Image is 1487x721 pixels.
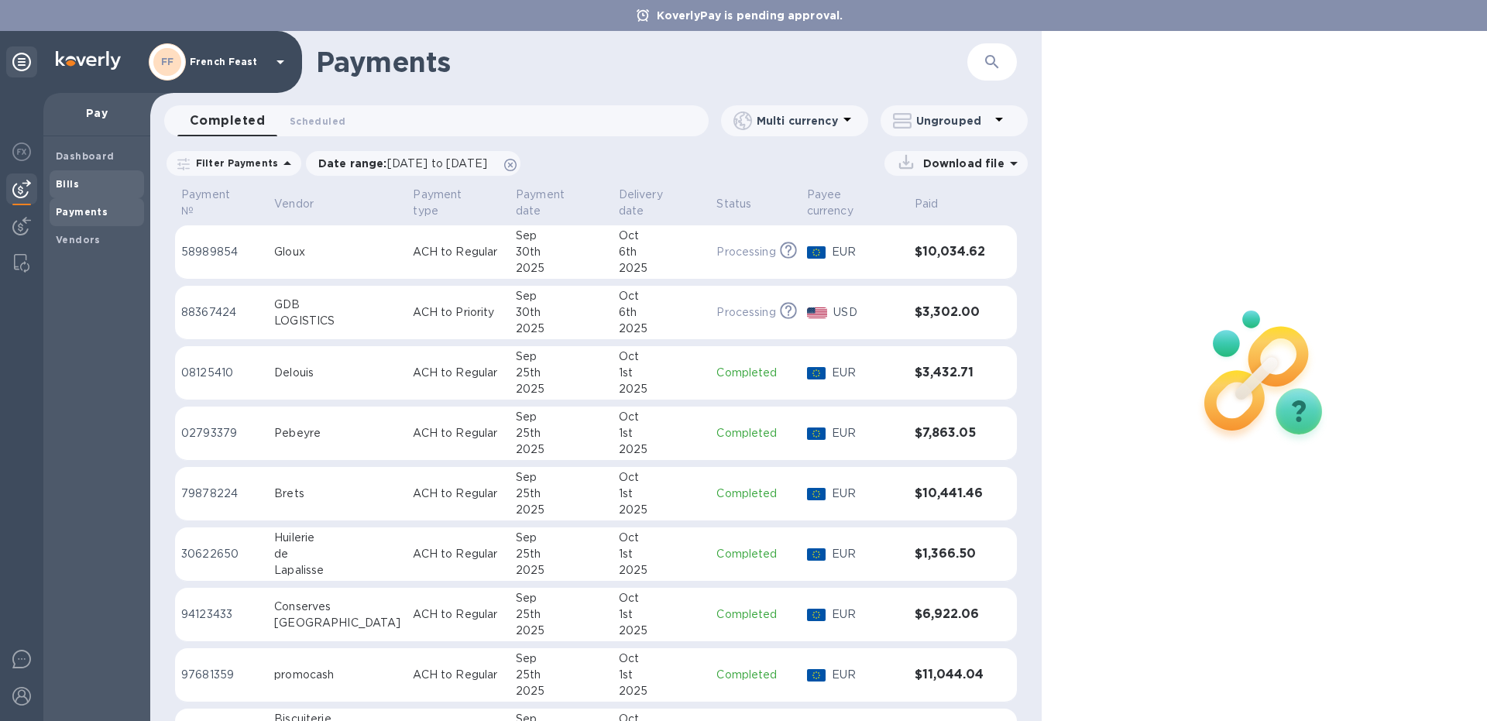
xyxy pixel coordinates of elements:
[516,606,606,623] div: 25th
[716,425,794,441] p: Completed
[915,305,986,320] h3: $3,302.00
[516,321,606,337] div: 2025
[516,187,586,219] p: Payment date
[274,425,400,441] div: Pebeyre
[915,366,986,380] h3: $3,432.71
[516,562,606,579] div: 2025
[318,156,495,171] p: Date range :
[413,606,503,623] p: ACH to Regular
[274,667,400,683] div: promocash
[619,260,705,276] div: 2025
[832,606,902,623] p: EUR
[516,288,606,304] div: Sep
[619,409,705,425] div: Oct
[716,365,794,381] p: Completed
[190,57,267,67] p: French Feast
[161,56,174,67] b: FF
[6,46,37,77] div: Unpin categories
[274,196,334,212] span: Vendor
[274,546,400,562] div: de
[619,441,705,458] div: 2025
[56,51,121,70] img: Logo
[413,365,503,381] p: ACH to Regular
[190,110,265,132] span: Completed
[807,187,882,219] p: Payee currency
[915,607,986,622] h3: $6,922.06
[915,196,939,212] p: Paid
[516,244,606,260] div: 30th
[807,187,902,219] span: Payee currency
[619,187,685,219] p: Delivery date
[619,562,705,579] div: 2025
[516,425,606,441] div: 25th
[833,304,901,321] p: USD
[413,304,503,321] p: ACH to Priority
[915,245,986,259] h3: $10,034.62
[915,196,959,212] span: Paid
[516,590,606,606] div: Sep
[716,196,751,212] p: Status
[516,469,606,486] div: Sep
[516,683,606,699] div: 2025
[516,260,606,276] div: 2025
[757,113,838,129] p: Multi currency
[274,297,400,313] div: GDB
[413,187,503,219] span: Payment type
[181,187,242,219] p: Payment №
[619,469,705,486] div: Oct
[619,244,705,260] div: 6th
[619,321,705,337] div: 2025
[290,113,345,129] span: Scheduled
[516,409,606,425] div: Sep
[516,546,606,562] div: 25th
[915,426,986,441] h3: $7,863.05
[56,178,79,190] b: Bills
[516,441,606,458] div: 2025
[619,651,705,667] div: Oct
[12,142,31,161] img: Foreign exchange
[619,486,705,502] div: 1st
[832,486,902,502] p: EUR
[274,615,400,631] div: [GEOGRAPHIC_DATA]
[649,8,851,23] p: KoverlyPay is pending approval.
[619,288,705,304] div: Oct
[516,623,606,639] div: 2025
[619,425,705,441] div: 1st
[516,304,606,321] div: 30th
[619,365,705,381] div: 1st
[181,425,262,441] p: 02793379
[619,304,705,321] div: 6th
[274,313,400,329] div: LOGISTICS
[516,530,606,546] div: Sep
[181,187,262,219] span: Payment №
[832,425,902,441] p: EUR
[619,623,705,639] div: 2025
[413,486,503,502] p: ACH to Regular
[181,667,262,683] p: 97681359
[917,156,1004,171] p: Download file
[516,667,606,683] div: 25th
[181,244,262,260] p: 58989854
[413,187,483,219] p: Payment type
[619,546,705,562] div: 1st
[516,651,606,667] div: Sep
[516,348,606,365] div: Sep
[807,307,828,318] img: USD
[716,244,775,260] p: Processing
[619,606,705,623] div: 1st
[716,486,794,502] p: Completed
[619,590,705,606] div: Oct
[619,228,705,244] div: Oct
[516,381,606,397] div: 2025
[716,667,794,683] p: Completed
[413,667,503,683] p: ACH to Regular
[56,206,108,218] b: Payments
[306,151,520,176] div: Date range:[DATE] to [DATE]
[387,157,487,170] span: [DATE] to [DATE]
[516,228,606,244] div: Sep
[413,546,503,562] p: ACH to Regular
[619,502,705,518] div: 2025
[56,234,101,245] b: Vendors
[915,547,986,561] h3: $1,366.50
[181,304,262,321] p: 88367424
